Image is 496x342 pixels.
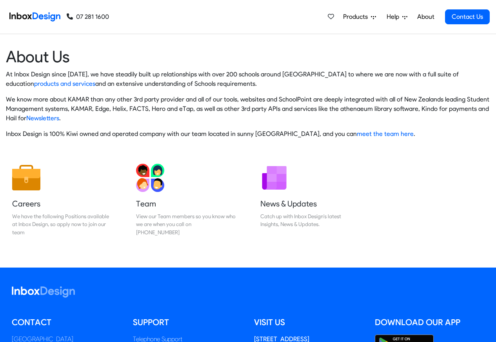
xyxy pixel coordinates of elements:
a: Newsletters [26,114,59,122]
heading: About Us [6,47,490,67]
img: 2022_01_12_icon_newsletter.svg [260,164,289,192]
h5: Team [136,198,236,209]
a: Contact Us [445,9,490,24]
a: Careers We have the following Positions available at Inbox Design, so apply now to join our team [6,157,118,242]
a: About [415,9,436,25]
h5: Download our App [375,317,484,328]
p: At Inbox Design since [DATE], we have steadily built up relationships with over 200 schools aroun... [6,70,490,89]
h5: Contact [12,317,121,328]
div: We have the following Positions available at Inbox Design, so apply now to join our team [12,212,112,236]
img: logo_inboxdesign_white.svg [12,286,75,298]
h5: Visit us [254,317,363,328]
span: Products [343,12,371,22]
img: 2022_01_13_icon_job.svg [12,164,40,192]
span: Help [387,12,402,22]
p: We know more about KAMAR than any other 3rd party provider and all of our tools, websites and Sch... [6,95,490,123]
div: View our Team members so you know who we are when you call on [PHONE_NUMBER] [136,212,236,236]
a: meet the team here [357,130,414,138]
h5: Support [133,317,242,328]
a: Products [340,9,379,25]
p: Inbox Design is 100% Kiwi owned and operated company with our team located in sunny [GEOGRAPHIC_D... [6,129,490,139]
a: products and services [34,80,95,87]
a: 07 281 1600 [67,12,109,22]
h5: Careers [12,198,112,209]
div: Catch up with Inbox Design's latest Insights, News & Updates. [260,212,360,228]
h5: News & Updates [260,198,360,209]
a: News & Updates Catch up with Inbox Design's latest Insights, News & Updates. [254,157,366,242]
a: Help [383,9,411,25]
img: 2022_01_13_icon_team.svg [136,164,164,192]
a: Team View our Team members so you know who we are when you call on [PHONE_NUMBER] [130,157,242,242]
